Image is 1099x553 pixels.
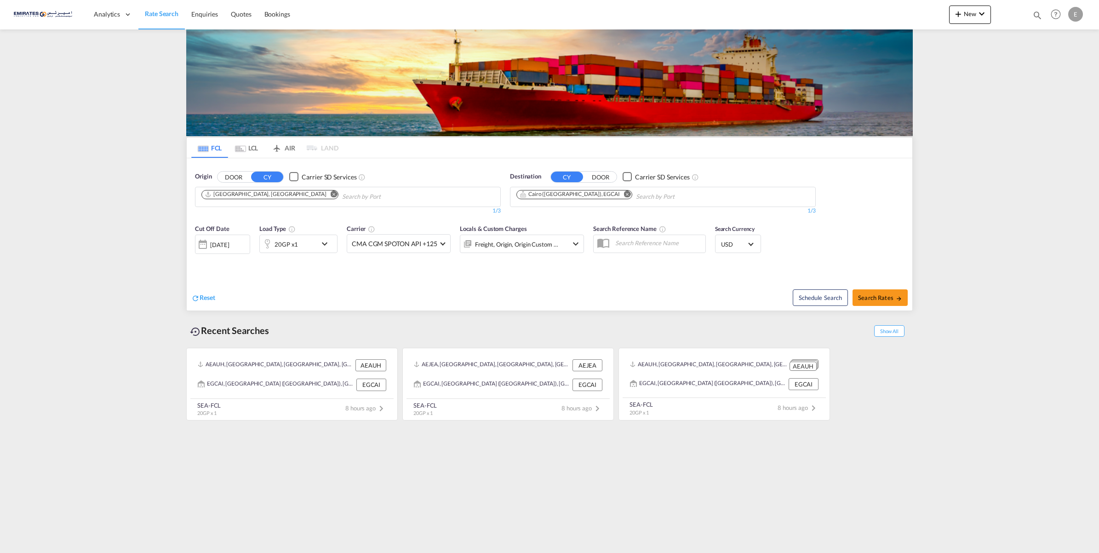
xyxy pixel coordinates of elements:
button: Remove [618,190,632,200]
button: DOOR [218,172,250,182]
md-icon: icon-arrow-right [896,295,902,302]
div: 1/3 [195,207,501,215]
span: 8 hours ago [778,404,819,411]
recent-search-card: AEAUH, [GEOGRAPHIC_DATA], [GEOGRAPHIC_DATA], [GEOGRAPHIC_DATA], [GEOGRAPHIC_DATA] AEAUHEGCAI, [GE... [186,348,398,421]
md-tab-item: FCL [191,138,228,158]
div: Freight Origin Origin Custom Destination Destination Custom Factory Stuffingicon-chevron-down [460,235,584,253]
span: Load Type [259,225,296,232]
md-icon: icon-chevron-right [808,403,819,414]
div: E [1068,7,1083,22]
div: Press delete to remove this chip. [205,190,328,198]
div: Carrier SD Services [635,173,690,182]
span: USD [721,240,747,248]
md-checkbox: Checkbox No Ink [289,172,356,182]
md-icon: icon-chevron-right [376,403,387,414]
md-icon: icon-refresh [191,294,200,302]
span: 20GP x 1 [630,409,649,415]
md-checkbox: Checkbox No Ink [623,172,690,182]
span: Help [1048,6,1064,22]
div: 1/3 [510,207,816,215]
md-icon: icon-plus 400-fg [953,8,964,19]
span: 8 hours ago [345,404,387,412]
div: EGCAI [789,378,819,390]
div: AEJEA [572,359,602,371]
recent-search-card: AEAUH, [GEOGRAPHIC_DATA], [GEOGRAPHIC_DATA], [GEOGRAPHIC_DATA], [GEOGRAPHIC_DATA] AEAUHEGCAI, [GE... [618,348,830,421]
span: Quotes [231,10,251,18]
div: [DATE] [210,241,229,249]
button: CY [251,172,283,182]
div: Help [1048,6,1068,23]
md-tab-item: AIR [265,138,302,158]
button: DOOR [584,172,617,182]
md-icon: icon-chevron-down [319,238,335,249]
div: Freight Origin Origin Custom Destination Destination Custom Factory Stuffing [475,238,559,251]
div: SEA-FCL [413,401,437,409]
div: EGCAI [356,379,386,391]
img: LCL+%26+FCL+BACKGROUND.png [186,29,913,136]
div: EGCAI, Cairo (El Qahira), Egypt, Northern Africa, Africa [630,378,786,390]
span: Reset [200,294,215,301]
input: Chips input. [342,190,429,204]
div: 20GP x1icon-chevron-down [259,235,338,253]
md-icon: icon-magnify [1032,10,1042,20]
md-icon: Unchecked: Search for CY (Container Yard) services for all selected carriers.Checked : Search for... [692,173,699,181]
div: Press delete to remove this chip. [520,190,622,198]
span: Analytics [94,10,120,19]
button: icon-plus 400-fgNewicon-chevron-down [949,6,991,24]
div: AEAUH, Abu Dhabi, United Arab Emirates, Middle East, Middle East [198,359,353,371]
md-icon: icon-information-outline [288,225,296,233]
button: Remove [324,190,338,200]
div: AEAUH [355,359,386,371]
span: Carrier [347,225,375,232]
md-chips-wrap: Chips container. Use arrow keys to select chips. [200,187,433,204]
md-chips-wrap: Chips container. Use arrow keys to select chips. [515,187,727,204]
span: 20GP x 1 [413,410,433,416]
span: CMA CGM SPOTON API +125 [352,239,437,248]
button: Search Ratesicon-arrow-right [853,289,908,306]
recent-search-card: AEJEA, [GEOGRAPHIC_DATA], [GEOGRAPHIC_DATA], [GEOGRAPHIC_DATA], [GEOGRAPHIC_DATA] AEJEAEGCAI, [GE... [402,348,614,421]
span: 8 hours ago [561,404,603,412]
span: Rate Search [145,10,178,17]
md-tab-item: LCL [228,138,265,158]
md-icon: icon-chevron-down [570,238,581,249]
div: Recent Searches [186,320,273,341]
md-icon: icon-chevron-down [976,8,987,19]
div: AEJEA, Jebel Ali, United Arab Emirates, Middle East, Middle East [414,359,570,371]
div: Carrier SD Services [302,173,356,182]
md-icon: icon-chevron-right [592,403,603,414]
div: EGCAI [572,379,602,391]
div: AEAUH, Abu Dhabi, United Arab Emirates, Middle East, Middle East [630,359,787,371]
div: Cairo (El Qahira), EGCAI [520,190,620,198]
div: SEA-FCL [197,401,221,409]
div: Abu Dhabi, AEAUH [205,190,326,198]
div: AEAUH [790,362,817,371]
span: Search Rates [858,294,902,301]
div: EGCAI, Cairo (El Qahira), Egypt, Northern Africa, Africa [198,379,354,391]
div: EGCAI, Cairo (El Qahira), Egypt, Northern Africa, Africa [414,379,570,391]
span: Origin [195,172,212,181]
md-icon: icon-backup-restore [190,326,201,337]
span: Search Reference Name [593,225,666,232]
div: [DATE] [195,235,250,254]
div: 20GP x1 [275,238,298,251]
div: icon-magnify [1032,10,1042,24]
md-select: Select Currency: $ USDUnited States Dollar [720,237,756,251]
button: CY [551,172,583,182]
span: New [953,10,987,17]
input: Chips input. [636,190,723,204]
span: Show All [874,325,904,337]
md-icon: icon-airplane [271,143,282,150]
div: icon-refreshReset [191,293,215,303]
md-icon: The selected Trucker/Carrierwill be displayed in the rate results If the rates are from another f... [368,225,375,233]
span: 20GP x 1 [197,410,217,416]
span: Cut Off Date [195,225,229,232]
span: Search Currency [715,225,755,232]
div: SEA-FCL [630,400,653,409]
md-datepicker: Select [195,253,202,265]
md-icon: Your search will be saved by the below given name [659,225,666,233]
button: Note: By default Schedule search will only considerorigin ports, destination ports and cut off da... [793,289,848,306]
md-pagination-wrapper: Use the left and right arrow keys to navigate between tabs [191,138,338,158]
img: c67187802a5a11ec94275b5db69a26e6.png [14,4,76,25]
md-icon: Unchecked: Search for CY (Container Yard) services for all selected carriers.Checked : Search for... [358,173,366,181]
